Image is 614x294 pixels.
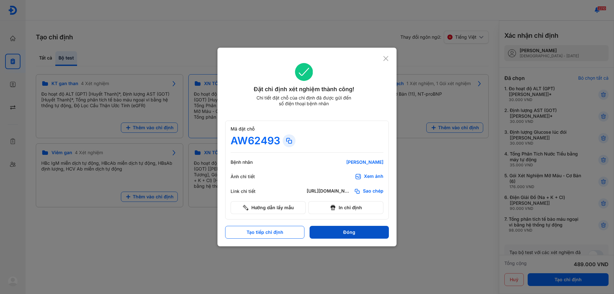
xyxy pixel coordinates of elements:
div: [URL][DOMAIN_NAME] [307,188,351,195]
div: Mã đặt chỗ [231,126,383,132]
div: Xem ảnh [364,173,383,180]
button: Tạo tiếp chỉ định [225,226,304,239]
div: Chi tiết đặt chỗ của chỉ định đã được gửi đến số điện thoại bệnh nhân [254,95,354,107]
div: Ảnh chi tiết [231,174,269,179]
button: In chỉ định [308,201,383,214]
div: Link chi tiết [231,188,269,194]
div: Đặt chỉ định xét nghiệm thành công! [225,85,383,94]
button: Hướng dẫn lấy mẫu [231,201,306,214]
div: [PERSON_NAME] [307,159,383,165]
span: Sao chép [363,188,383,195]
div: AW62493 [231,134,280,147]
div: Bệnh nhân [231,159,269,165]
button: Đóng [310,226,389,239]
